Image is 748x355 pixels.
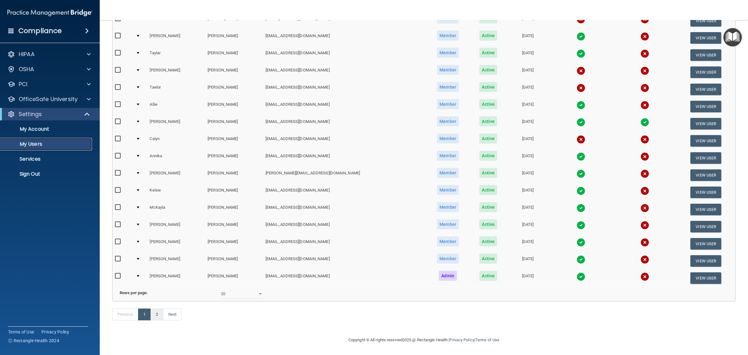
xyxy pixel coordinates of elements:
div: Copyright © All rights reserved 2025 @ Rectangle Health | | [310,330,538,350]
td: [PERSON_NAME] [205,149,263,167]
td: [PERSON_NAME][EMAIL_ADDRESS][DOMAIN_NAME] [263,167,426,184]
a: 2 [151,309,163,320]
a: Settings [7,110,90,118]
td: [PERSON_NAME] [205,167,263,184]
td: Taelor [147,81,205,98]
span: Active [479,236,497,246]
td: [EMAIL_ADDRESS][DOMAIN_NAME] [263,270,426,286]
img: cross.ca9f0e7f.svg [640,204,649,212]
button: View User [690,135,721,147]
button: View User [690,169,721,181]
td: [PERSON_NAME] [205,29,263,46]
td: [PERSON_NAME] [147,64,205,81]
span: Active [479,151,497,161]
td: [PERSON_NAME] [205,201,263,218]
td: [PERSON_NAME] [205,270,263,286]
td: [EMAIL_ADDRESS][DOMAIN_NAME] [263,184,426,201]
p: My Account [4,126,89,132]
img: cross.ca9f0e7f.svg [640,32,649,41]
td: [DATE] [507,132,549,149]
img: tick.e7d51cea.svg [577,238,585,247]
img: cross.ca9f0e7f.svg [640,255,649,264]
img: cross.ca9f0e7f.svg [640,101,649,109]
span: Active [479,65,497,75]
img: cross.ca9f0e7f.svg [640,135,649,144]
td: [DATE] [507,81,549,98]
span: Active [479,31,497,41]
button: View User [690,187,721,198]
img: cross.ca9f0e7f.svg [640,169,649,178]
span: Active [479,48,497,58]
a: Terms of Use [475,338,499,342]
p: OSHA [19,66,34,73]
button: View User [690,84,721,95]
td: [EMAIL_ADDRESS][DOMAIN_NAME] [263,64,426,81]
a: Previous [112,309,138,320]
td: [DATE] [507,201,549,218]
img: cross.ca9f0e7f.svg [577,84,585,92]
button: Open Resource Center [723,28,742,46]
td: [PERSON_NAME] [205,64,263,81]
button: View User [690,66,721,78]
span: Member [437,116,459,126]
p: Sign Out [4,171,89,177]
img: cross.ca9f0e7f.svg [640,152,649,161]
td: [PERSON_NAME] [147,252,205,270]
img: tick.e7d51cea.svg [577,32,585,41]
td: [PERSON_NAME] [205,115,263,132]
a: OSHA [7,66,91,73]
span: Ⓒ Rectangle Health 2024 [8,338,59,344]
button: View User [690,152,721,164]
td: [PERSON_NAME] [147,29,205,46]
td: [DATE] [507,64,549,81]
td: [PERSON_NAME] [205,184,263,201]
td: [EMAIL_ADDRESS][DOMAIN_NAME] [263,132,426,149]
img: tick.e7d51cea.svg [577,152,585,161]
a: Privacy Policy [41,329,70,335]
td: [DATE] [507,12,549,29]
td: [DATE] [507,115,549,132]
td: [EMAIL_ADDRESS][DOMAIN_NAME] [263,81,426,98]
span: Member [437,219,459,229]
td: Calyn [147,132,205,149]
td: [PERSON_NAME] [147,115,205,132]
td: [DATE] [507,46,549,64]
td: [DATE] [507,235,549,252]
img: tick.e7d51cea.svg [577,49,585,58]
span: Member [437,65,459,75]
img: tick.e7d51cea.svg [577,169,585,178]
td: Kelsie [147,184,205,201]
td: [EMAIL_ADDRESS][DOMAIN_NAME] [263,12,426,29]
td: [EMAIL_ADDRESS][DOMAIN_NAME] [263,201,426,218]
td: [PERSON_NAME] [205,12,263,29]
img: cross.ca9f0e7f.svg [640,66,649,75]
a: Privacy Policy [449,338,474,342]
img: tick.e7d51cea.svg [577,272,585,281]
img: PMB logo [7,7,92,19]
span: Member [437,168,459,178]
td: Allie [147,98,205,115]
button: View User [690,272,721,284]
span: Member [437,202,459,212]
td: [DATE] [507,167,549,184]
td: [DATE] [507,218,549,235]
td: [PERSON_NAME] [205,252,263,270]
span: Member [437,185,459,195]
a: Next [163,309,182,320]
td: [PERSON_NAME] [147,270,205,286]
img: tick.e7d51cea.svg [577,101,585,109]
td: [PERSON_NAME] [205,235,263,252]
span: Member [437,151,459,161]
span: Active [479,99,497,109]
span: Member [437,254,459,264]
img: cross.ca9f0e7f.svg [640,272,649,281]
td: [EMAIL_ADDRESS][DOMAIN_NAME] [263,115,426,132]
span: Member [437,31,459,41]
p: Settings [19,110,42,118]
td: Anika [147,12,205,29]
p: Services [4,156,89,162]
td: [DATE] [507,98,549,115]
td: [EMAIL_ADDRESS][DOMAIN_NAME] [263,98,426,115]
button: View User [690,101,721,112]
span: Active [479,202,497,212]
